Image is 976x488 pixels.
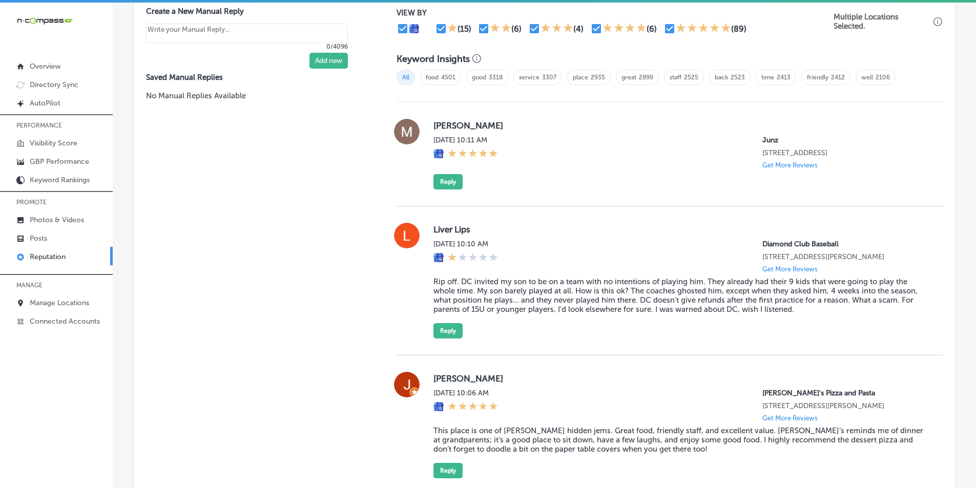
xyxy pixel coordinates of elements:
div: 1 Star [447,23,458,35]
blockquote: This place is one of [PERSON_NAME] hidden jems. Great food, friendly staff, and excellent value. ... [433,426,926,454]
p: Reputation [30,252,66,261]
a: place [573,74,588,81]
div: (89) [731,24,746,34]
h3: Keyword Insights [397,53,470,65]
a: 2935 [591,74,605,81]
a: well [861,74,873,81]
div: 4 Stars [603,23,647,35]
button: Reply [433,174,463,189]
div: (15) [458,24,471,34]
p: Diamond Club Baseball [762,240,926,248]
label: Saved Manual Replies [146,73,364,82]
p: No Manual Replies Available [146,90,364,101]
p: AutoPilot [30,99,60,108]
p: Overview [30,62,60,71]
div: 5 Stars [448,148,498,160]
p: 1560 Woodlane Dr [762,401,926,410]
label: [DATE] 10:10 AM [433,240,498,248]
a: back [715,74,728,81]
p: Directory Sync [30,80,78,89]
p: 4860 Van Gordon St. Unit A [762,252,926,261]
label: [DATE] 10:11 AM [433,136,498,144]
p: Manage Locations [30,299,89,307]
p: Posts [30,234,47,243]
button: Add new [309,53,348,69]
p: Photos & Videos [30,216,84,224]
a: 4501 [441,74,455,81]
blockquote: Rip off. DC invited my son to be on a team with no intentions of playing him. They already had th... [433,277,926,314]
label: Create a New Manual Reply [146,7,348,16]
a: 3307 [542,74,556,81]
div: (6) [647,24,657,34]
label: Liver Lips [433,224,926,235]
span: All [397,70,415,85]
p: 0/4096 [146,43,348,50]
a: 3318 [489,74,503,81]
div: 1 Star [448,252,498,264]
label: [PERSON_NAME] [433,373,926,384]
a: great [621,74,636,81]
a: 2106 [876,74,890,81]
label: [DATE] 10:06 AM [433,389,498,397]
p: GBP Performance [30,157,89,166]
div: 5 Stars [676,23,731,35]
p: Junz [762,136,926,144]
p: Get More Reviews [762,414,818,422]
a: 2523 [731,74,745,81]
a: service [519,74,539,81]
div: 5 Stars [448,401,498,413]
div: (4) [573,24,584,34]
textarea: Create your Quick Reply [146,24,348,43]
a: food [426,74,439,81]
a: 2899 [639,74,653,81]
a: time [761,74,774,81]
a: staff [670,74,681,81]
div: 2 Stars [490,23,511,35]
p: Visibility Score [30,139,77,147]
img: 660ab0bf-5cc7-4cb8-ba1c-48b5ae0f18e60NCTV_CLogo_TV_Black_-500x88.png [16,16,73,26]
p: Connected Accounts [30,317,100,326]
button: Reply [433,323,463,338]
div: 3 Stars [541,23,573,35]
p: VIEW BY [397,8,834,17]
a: 2525 [684,74,698,81]
a: 2413 [777,74,791,81]
p: Keyword Rankings [30,176,90,184]
p: Multiple Locations Selected. [834,12,931,31]
p: Get More Reviews [762,265,818,273]
a: 2412 [831,74,845,81]
button: Reply [433,463,463,478]
p: Get More Reviews [762,161,818,169]
label: [PERSON_NAME] [433,120,926,131]
a: friendly [807,74,828,81]
p: Ronnally's Pizza and Pasta [762,389,926,397]
a: good [472,74,486,81]
div: (6) [511,24,522,34]
p: 11211 Dransfeldt Road # 100 [762,148,926,157]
